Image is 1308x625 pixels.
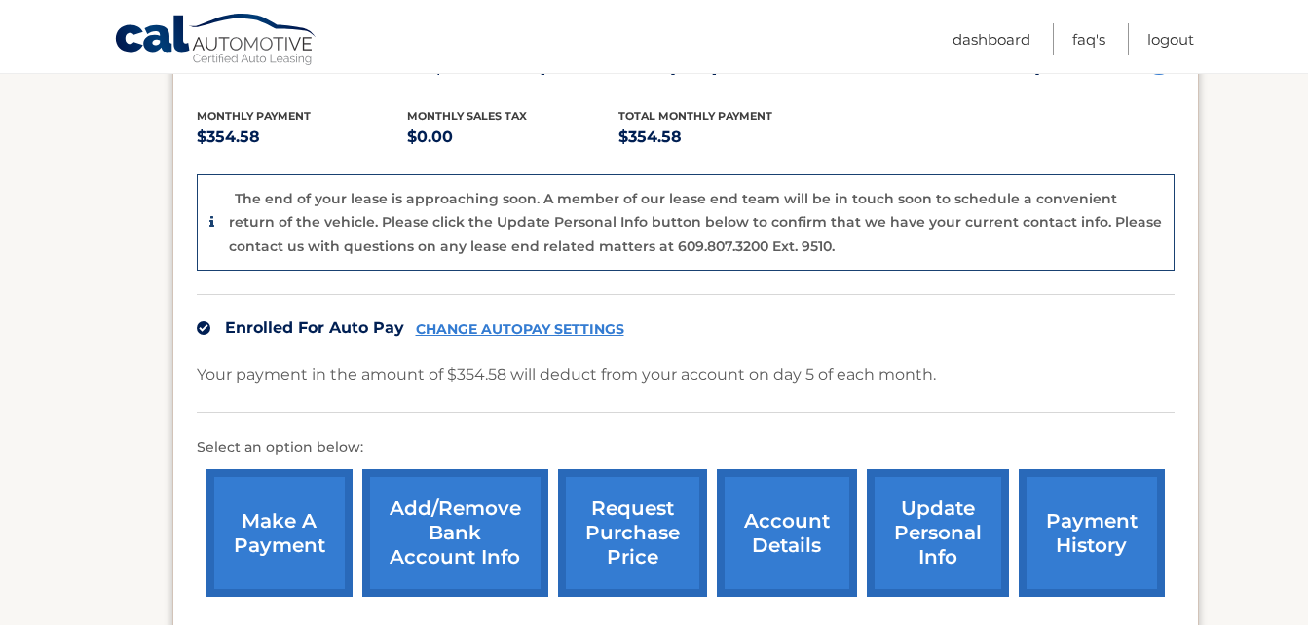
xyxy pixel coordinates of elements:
a: payment history [1019,469,1165,597]
p: The end of your lease is approaching soon. A member of our lease end team will be in touch soon t... [229,190,1162,255]
a: CHANGE AUTOPAY SETTINGS [416,321,624,338]
span: Monthly Payment [197,109,311,123]
img: check.svg [197,321,210,335]
span: Total Monthly Payment [618,109,772,123]
p: Your payment in the amount of $354.58 will deduct from your account on day 5 of each month. [197,361,936,388]
a: Logout [1147,23,1194,55]
a: account details [717,469,857,597]
p: $354.58 [197,124,408,151]
span: Enrolled For Auto Pay [225,318,404,337]
a: Dashboard [953,23,1030,55]
span: Monthly sales Tax [407,109,527,123]
a: Cal Automotive [114,13,318,69]
a: update personal info [867,469,1009,597]
a: FAQ's [1072,23,1105,55]
a: request purchase price [558,469,707,597]
p: $0.00 [407,124,618,151]
a: Add/Remove bank account info [362,469,548,597]
a: make a payment [206,469,353,597]
p: Select an option below: [197,436,1175,460]
p: $354.58 [618,124,830,151]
